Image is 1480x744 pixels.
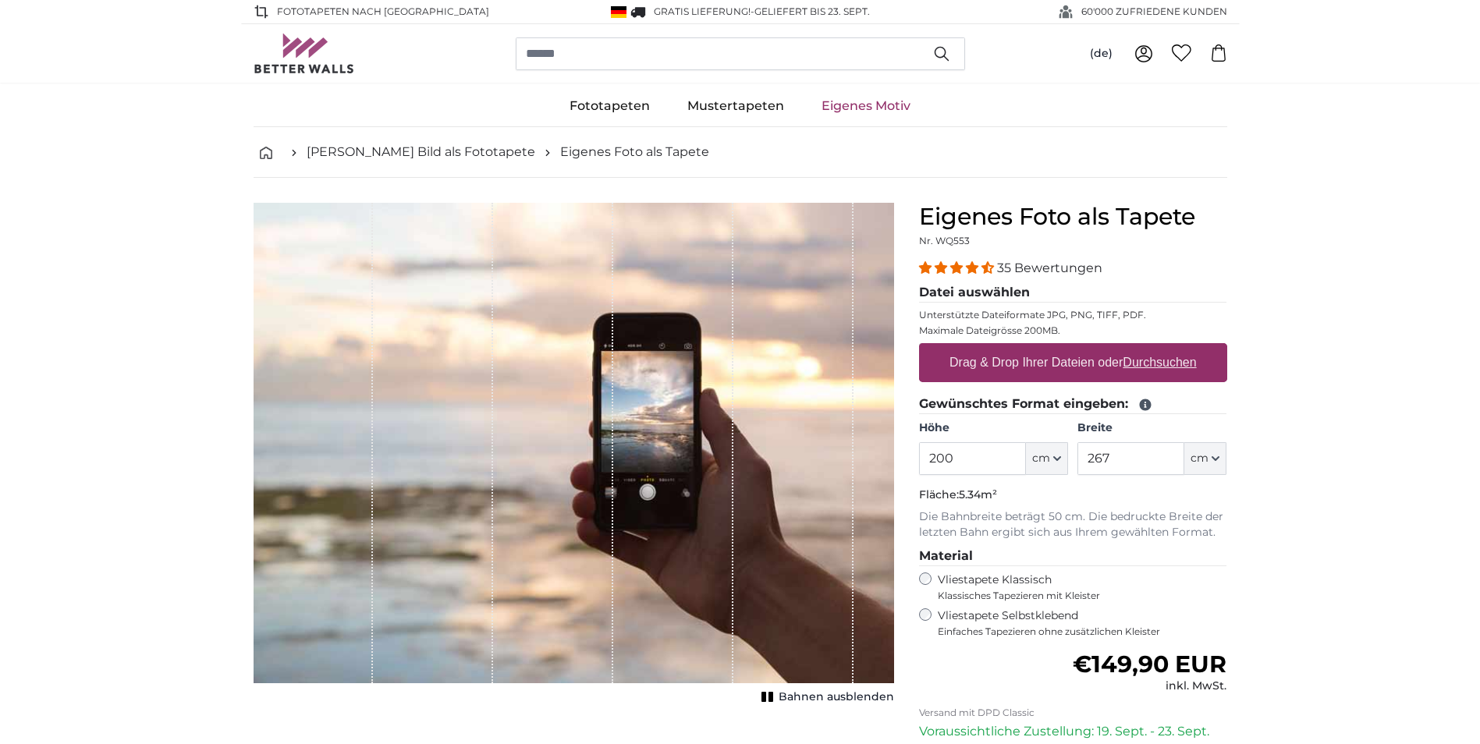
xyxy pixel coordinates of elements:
[611,6,626,18] img: Deutschland
[757,686,894,708] button: Bahnen ausblenden
[1073,678,1226,694] div: inkl. MwSt.
[919,395,1227,414] legend: Gewünschtes Format eingeben:
[919,487,1227,503] p: Fläche:
[919,283,1227,303] legend: Datei auswählen
[560,143,709,161] a: Eigenes Foto als Tapete
[1184,442,1226,475] button: cm
[919,722,1227,741] p: Voraussichtliche Zustellung: 19. Sept. - 23. Sept.
[919,309,1227,321] p: Unterstützte Dateiformate JPG, PNG, TIFF, PDF.
[938,608,1227,638] label: Vliestapete Selbstklebend
[959,487,997,501] span: 5.34m²
[1026,442,1068,475] button: cm
[779,689,894,705] span: Bahnen ausblenden
[307,143,535,161] a: [PERSON_NAME] Bild als Fototapete
[997,260,1102,275] span: 35 Bewertungen
[1032,451,1050,466] span: cm
[1081,5,1227,19] span: 60'000 ZUFRIEDENE KUNDEN
[1073,650,1226,678] span: €149,90 EUR
[277,5,489,19] span: Fototapeten nach [GEOGRAPHIC_DATA]
[551,86,669,126] a: Fototapeten
[803,86,929,126] a: Eigenes Motiv
[919,420,1068,436] label: Höhe
[754,5,870,17] span: Geliefert bis 23. Sept.
[919,547,1227,566] legend: Material
[1077,40,1125,68] button: (de)
[919,235,970,246] span: Nr. WQ553
[654,5,751,17] span: GRATIS Lieferung!
[254,127,1227,178] nav: breadcrumbs
[919,260,997,275] span: 4.34 stars
[938,625,1227,638] span: Einfaches Tapezieren ohne zusätzlichen Kleister
[751,5,870,17] span: -
[938,572,1214,602] label: Vliestapete Klassisch
[919,509,1227,540] p: Die Bahnbreite beträgt 50 cm. Die bedruckte Breite der letzten Bahn ergibt sich aus Ihrem gewählt...
[669,86,803,126] a: Mustertapeten
[1077,420,1226,436] label: Breite
[919,203,1227,231] h1: Eigenes Foto als Tapete
[938,590,1214,602] span: Klassisches Tapezieren mit Kleister
[1191,451,1208,466] span: cm
[919,707,1227,719] p: Versand mit DPD Classic
[254,34,355,73] img: Betterwalls
[919,324,1227,337] p: Maximale Dateigrösse 200MB.
[254,203,894,708] div: 1 of 1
